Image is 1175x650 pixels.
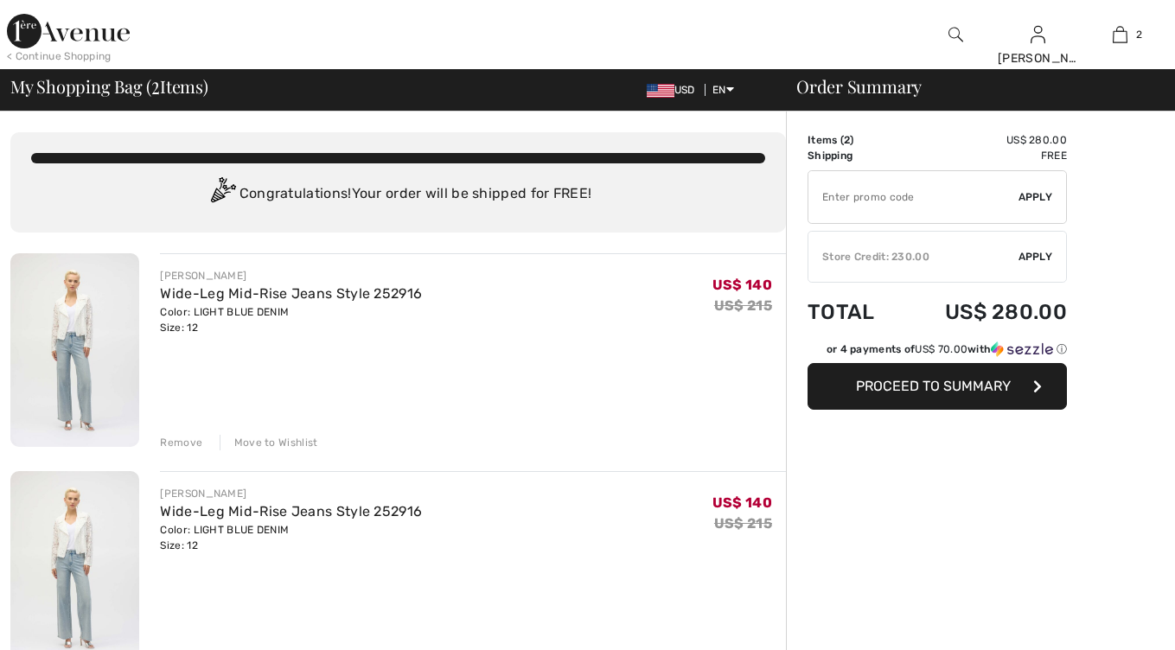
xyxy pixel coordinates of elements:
a: Wide-Leg Mid-Rise Jeans Style 252916 [160,285,422,302]
img: 1ère Avenue [7,14,130,48]
input: Promo code [808,171,1019,223]
span: 2 [844,134,850,146]
div: or 4 payments of with [827,341,1067,357]
img: Wide-Leg Mid-Rise Jeans Style 252916 [10,253,139,447]
span: USD [647,84,702,96]
div: Congratulations! Your order will be shipped for FREE! [31,177,765,212]
span: Apply [1019,249,1053,264]
s: US$ 215 [714,515,772,532]
div: Order Summary [776,78,1165,95]
span: EN [712,84,734,96]
button: Proceed to Summary [808,363,1067,410]
div: or 4 payments ofUS$ 70.00withSezzle Click to learn more about Sezzle [808,341,1067,363]
a: Sign In [1031,26,1045,42]
span: My Shopping Bag ( Items) [10,78,208,95]
a: Wide-Leg Mid-Rise Jeans Style 252916 [160,503,422,519]
td: Free [899,148,1067,163]
td: Total [808,283,899,341]
span: Proceed to Summary [856,378,1011,394]
td: Items ( ) [808,132,899,148]
td: Shipping [808,148,899,163]
span: US$ 140 [712,494,772,511]
img: Congratulation2.svg [205,177,239,212]
img: My Info [1031,24,1045,45]
span: US$ 140 [712,277,772,293]
img: search the website [948,24,963,45]
div: < Continue Shopping [7,48,112,64]
div: [PERSON_NAME] [998,49,1078,67]
span: 2 [1136,27,1142,42]
img: Sezzle [991,341,1053,357]
div: Remove [160,435,202,450]
img: US Dollar [647,84,674,98]
div: Store Credit: 230.00 [808,249,1019,264]
span: US$ 70.00 [915,343,967,355]
td: US$ 280.00 [899,283,1067,341]
div: Color: LIGHT BLUE DENIM Size: 12 [160,304,422,335]
span: Apply [1019,189,1053,205]
a: 2 [1080,24,1160,45]
td: US$ 280.00 [899,132,1067,148]
div: [PERSON_NAME] [160,486,422,501]
s: US$ 215 [714,297,772,314]
div: Color: LIGHT BLUE DENIM Size: 12 [160,522,422,553]
span: 2 [151,73,160,96]
div: [PERSON_NAME] [160,268,422,284]
div: Move to Wishlist [220,435,318,450]
img: My Bag [1113,24,1127,45]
